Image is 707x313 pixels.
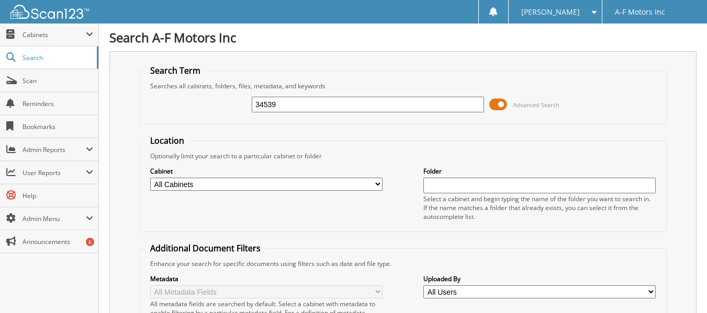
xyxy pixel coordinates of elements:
[423,167,656,176] label: Folder
[23,191,93,200] span: Help
[23,214,86,223] span: Admin Menu
[23,237,93,246] span: Announcements
[150,274,383,283] label: Metadata
[145,259,661,268] div: Enhance your search for specific documents using filters such as date and file type.
[86,238,94,246] div: 6
[521,9,580,15] span: [PERSON_NAME]
[23,99,93,108] span: Reminders
[145,82,661,90] div: Searches all cabinets, folders, files, metadata, and keywords
[615,9,665,15] span: A-F Motors Inc
[150,167,383,176] label: Cabinet
[23,145,86,154] span: Admin Reports
[423,274,656,283] label: Uploaded By
[145,152,661,160] div: Optionally limit your search to a particular cabinet or folder
[145,242,266,254] legend: Additional Document Filters
[23,30,86,39] span: Cabinets
[145,135,189,146] legend: Location
[513,101,559,109] span: Advanced Search
[423,194,656,221] div: Select a cabinet and begin typing the name of the folder you want to search in. If the name match...
[23,76,93,85] span: Scan
[655,263,707,313] iframe: Chat Widget
[109,29,697,46] h1: Search A-F Motors Inc
[10,5,89,19] img: scan123-logo-white.svg
[23,122,93,131] span: Bookmarks
[145,65,206,76] legend: Search Term
[23,53,92,62] span: Search
[23,168,86,177] span: User Reports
